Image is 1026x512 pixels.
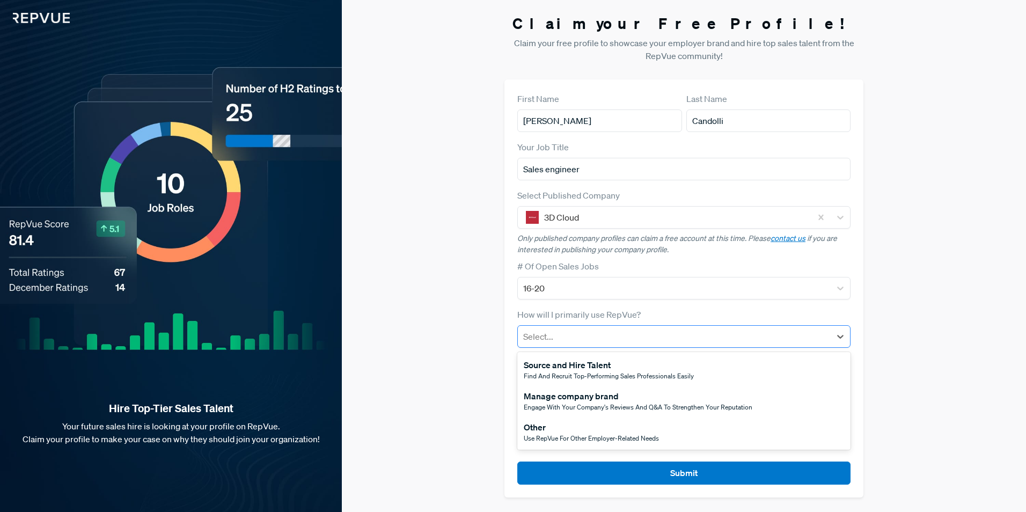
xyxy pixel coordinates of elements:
label: Select Published Company [517,189,620,202]
p: Only published company profiles can claim a free account at this time. Please if you are interest... [517,233,851,255]
label: Your Job Title [517,141,569,153]
label: First Name [517,92,559,105]
span: Engage with your company's reviews and Q&A to strengthen your reputation [524,403,752,412]
span: Use RepVue for other employer-related needs [524,434,659,443]
input: Title [517,158,851,180]
p: Claim your free profile to showcase your employer brand and hire top sales talent from the RepVue... [504,36,863,62]
div: Source and Hire Talent [524,359,694,371]
img: 3D Cloud [526,211,539,224]
div: Manage company brand [524,390,752,403]
div: Other [524,421,659,434]
button: Submit [517,462,851,485]
label: Last Name [686,92,727,105]
strong: Hire Top-Tier Sales Talent [17,401,325,415]
span: Find and recruit top-performing sales professionals easily [524,371,694,381]
input: Last Name [686,109,851,132]
p: Your future sales hire is looking at your profile on RepVue. Claim your profile to make your case... [17,420,325,445]
a: contact us [771,233,805,243]
h3: Claim your Free Profile! [504,14,863,33]
input: First Name [517,109,682,132]
label: # Of Open Sales Jobs [517,260,599,273]
label: How will I primarily use RepVue? [517,308,641,321]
